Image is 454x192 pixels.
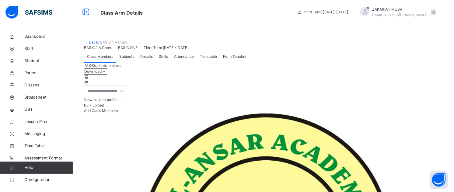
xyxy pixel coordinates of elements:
span: Form Teacher [223,54,246,59]
span: / BASIC 1 A Conv. [98,40,128,44]
span: BASIC 1 A Conv. [84,45,112,50]
a: Back [89,40,98,44]
span: Messaging [24,131,73,137]
span: Parent [24,70,73,76]
span: Dashboard [24,33,73,40]
span: View subject profile [84,97,117,102]
span: Classes [24,82,73,88]
span: Third Term [DATE]-[DATE] [144,45,188,50]
button: Open asap [430,171,448,189]
span: Timetable [200,54,217,59]
span: Broadsheet [24,94,73,100]
span: [EMAIL_ADDRESS][DOMAIN_NAME] [372,13,426,17]
span: Assessment Format [24,155,73,161]
div: ZAKARIAHMUSA [354,7,439,18]
span: Help [24,165,73,171]
b: 0 [89,63,92,68]
span: Staff [24,46,73,52]
span: Attendance [174,54,194,59]
span: Bulk upload [84,103,104,107]
span: Configuration [24,177,73,183]
span: Results [140,54,153,59]
span: CBT [24,106,73,113]
span: Download [84,69,102,74]
span: Subjects [119,54,134,59]
span: Lesson Plan [24,119,73,125]
img: safsims [5,6,52,19]
span: Students in class [89,63,120,68]
span: Skills [159,54,168,59]
span: session/term information [297,9,348,15]
span: ZAKARIAH MUSA [372,7,426,12]
span: Time Table [24,143,73,149]
span: BASIC ONE [118,45,138,50]
span: Student [24,58,73,64]
span: Class Arm Details [100,10,143,16]
span: Class Members [87,54,113,59]
span: Add Class Members [84,108,118,113]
